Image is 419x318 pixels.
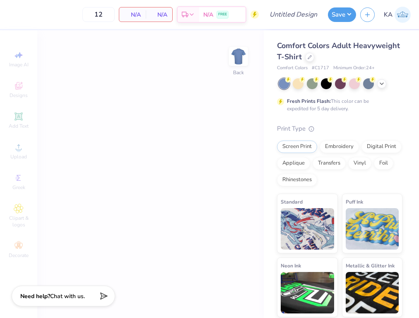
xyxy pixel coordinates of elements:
[277,157,310,170] div: Applique
[384,7,411,23] a: KA
[348,157,371,170] div: Vinyl
[281,272,334,313] img: Neon Ink
[50,292,85,300] span: Chat with us.
[151,10,167,19] span: N/A
[374,157,393,170] div: Foil
[287,98,331,104] strong: Fresh Prints Flash:
[277,41,400,62] span: Comfort Colors Adult Heavyweight T-Shirt
[346,272,399,313] img: Metallic & Glitter Ink
[346,261,395,270] span: Metallic & Glitter Ink
[384,10,393,19] span: KA
[320,141,359,153] div: Embroidery
[281,261,301,270] span: Neon Ink
[346,197,363,206] span: Puff Ink
[263,6,324,23] input: Untitled Design
[124,10,141,19] span: N/A
[312,65,329,72] span: # C1717
[313,157,346,170] div: Transfers
[20,292,50,300] strong: Need help?
[287,97,389,112] div: This color can be expedited for 5 day delivery.
[277,65,308,72] span: Comfort Colors
[230,48,247,65] img: Back
[82,7,115,22] input: – –
[328,7,356,22] button: Save
[395,7,411,23] img: Kristen Afacan
[361,141,402,153] div: Digital Print
[218,12,227,17] span: FREE
[277,174,317,186] div: Rhinestones
[233,69,244,76] div: Back
[281,197,303,206] span: Standard
[277,141,317,153] div: Screen Print
[203,10,213,19] span: N/A
[281,208,334,250] img: Standard
[333,65,375,72] span: Minimum Order: 24 +
[277,124,402,134] div: Print Type
[346,208,399,250] img: Puff Ink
